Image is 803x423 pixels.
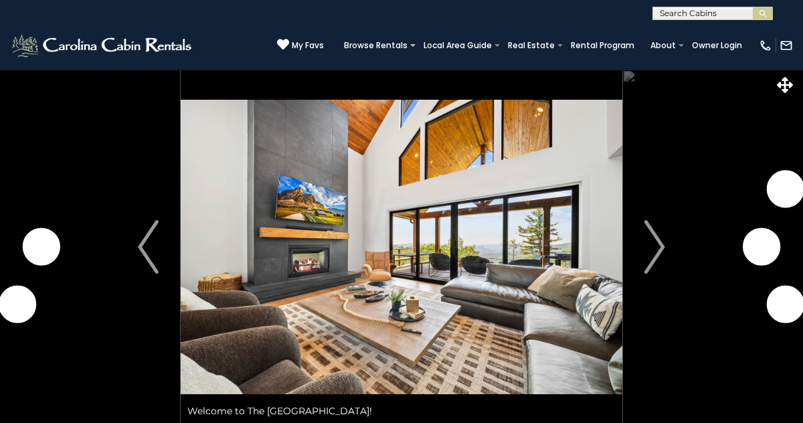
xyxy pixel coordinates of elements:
img: phone-regular-white.png [759,39,772,52]
img: White-1-2.png [10,32,195,59]
a: Owner Login [685,36,749,55]
a: My Favs [277,38,324,52]
a: About [644,36,683,55]
img: arrow [644,220,664,274]
a: Rental Program [564,36,641,55]
a: Local Area Guide [417,36,499,55]
img: arrow [138,220,158,274]
a: Real Estate [501,36,561,55]
a: Browse Rentals [337,36,414,55]
span: My Favs [292,39,324,52]
img: mail-regular-white.png [780,39,793,52]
